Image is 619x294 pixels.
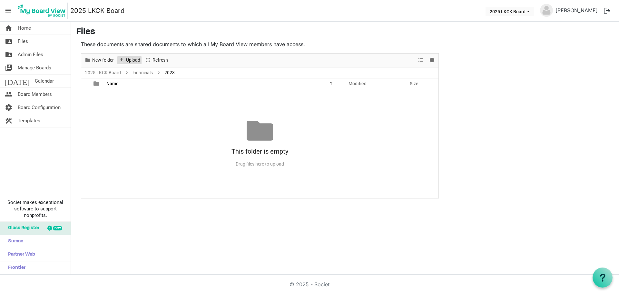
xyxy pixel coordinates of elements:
a: © 2025 - Societ [290,281,329,288]
div: Upload [116,54,142,67]
button: logout [600,4,614,17]
button: Upload [117,56,142,64]
span: Board Configuration [18,101,61,114]
span: folder_shared [5,35,13,48]
span: Size [410,81,418,86]
button: Refresh [144,56,169,64]
div: Refresh [142,54,170,67]
span: Home [18,22,31,35]
a: My Board View Logo [16,3,70,19]
span: Upload [125,56,141,64]
button: Details [428,56,437,64]
div: New folder [82,54,116,67]
span: Templates [18,114,40,127]
div: Drag files here to upload [81,159,438,169]
span: Frontier [5,261,25,274]
a: Financials [131,69,154,77]
span: New folder [92,56,114,64]
img: no-profile-picture.svg [540,4,553,17]
img: My Board View Logo [16,3,68,19]
span: Files [18,35,28,48]
span: 2023 [163,69,176,77]
span: Admin Files [18,48,43,61]
span: Manage Boards [18,61,51,74]
span: Board Members [18,88,52,101]
h3: Files [76,27,614,38]
span: Modified [349,81,367,86]
button: New folder [84,56,115,64]
span: menu [2,5,14,17]
span: [DATE] [5,75,30,87]
a: [PERSON_NAME] [553,4,600,17]
span: Partner Web [5,248,35,261]
button: View dropdownbutton [417,56,425,64]
span: Sumac [5,235,23,248]
div: This folder is empty [81,144,438,159]
span: Glass Register [5,222,39,235]
span: Refresh [152,56,169,64]
span: home [5,22,13,35]
a: 2025 LKCK Board [84,69,122,77]
span: people [5,88,13,101]
p: These documents are shared documents to which all My Board View members have access. [81,40,439,48]
div: new [53,226,62,230]
span: switch_account [5,61,13,74]
span: construction [5,114,13,127]
span: Name [106,81,119,86]
span: settings [5,101,13,114]
div: Details [427,54,437,67]
a: 2025 LKCK Board [70,4,124,17]
span: Societ makes exceptional software to support nonprofits. [3,199,68,218]
span: folder_shared [5,48,13,61]
div: View [416,54,427,67]
span: Calendar [35,75,54,87]
button: 2025 LKCK Board dropdownbutton [486,7,534,16]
